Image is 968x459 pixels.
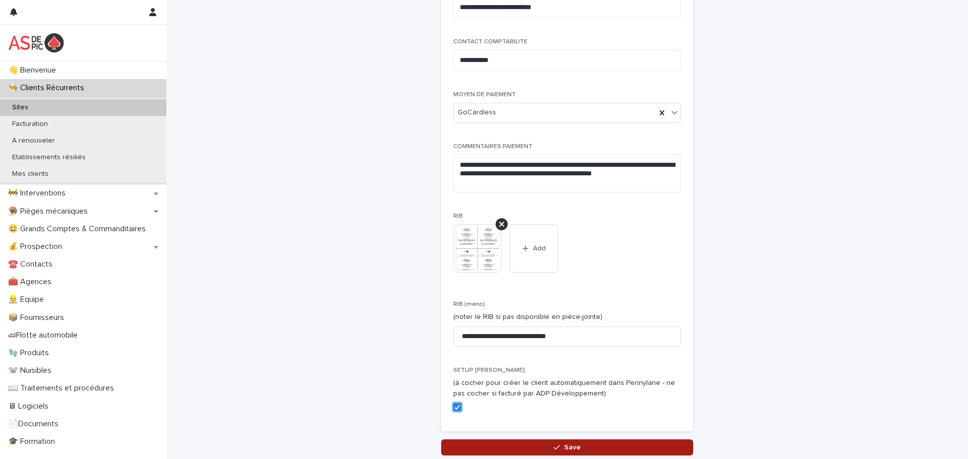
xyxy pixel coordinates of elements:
[4,331,86,340] p: 🏎Flotte automobile
[533,245,546,252] span: Add
[4,402,56,411] p: 🖥 Logiciels
[4,366,59,375] p: 🐭 Nuisibles
[4,242,70,251] p: 💰 Prospection
[453,301,485,307] span: RIB (mano)
[4,120,56,128] p: Facturation
[453,92,516,98] span: MOYEN DE PAIEMENT
[4,103,36,112] p: Sites
[453,144,532,150] span: COMMENTAIRES PAIEMENT
[4,295,52,304] p: 👷 Equipe
[4,259,60,269] p: ☎️ Contacts
[453,39,527,45] span: CONTACT COMPTABILITE
[4,137,63,145] p: A renouveler
[564,444,581,451] span: Save
[453,213,463,219] span: RIB
[4,224,154,234] p: 😃 Grands Comptes & Commanditaires
[4,65,64,75] p: 👋 Bienvenue
[4,277,59,287] p: 🧰 Agences
[453,312,681,322] p: (noter le RIB si pas disponible en pièce-jointe)
[453,367,525,373] span: SETUP [PERSON_NAME]
[4,170,56,178] p: Mes clients
[510,224,558,273] button: Add
[4,188,74,198] p: 🚧 Interventions
[453,378,681,399] p: (à cocher pour créer le client automatiquement dans Pennylane - ne pas cocher si facturé par ADP ...
[441,439,693,455] button: Save
[4,348,57,358] p: 🧤 Produits
[4,153,94,162] p: Etablissements résiliés
[458,107,496,118] span: GoCardless
[4,83,92,93] p: 👨‍🍳 Clients Récurrents
[4,383,122,393] p: 📖 Traitements et procédures
[8,33,64,53] img: yKcqic14S0S6KrLdrqO6
[4,207,96,216] p: 🪤 Pièges mécaniques
[4,419,67,429] p: 📄Documents
[4,313,72,322] p: 📦 Fournisseurs
[4,437,63,446] p: 🎓 Formation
